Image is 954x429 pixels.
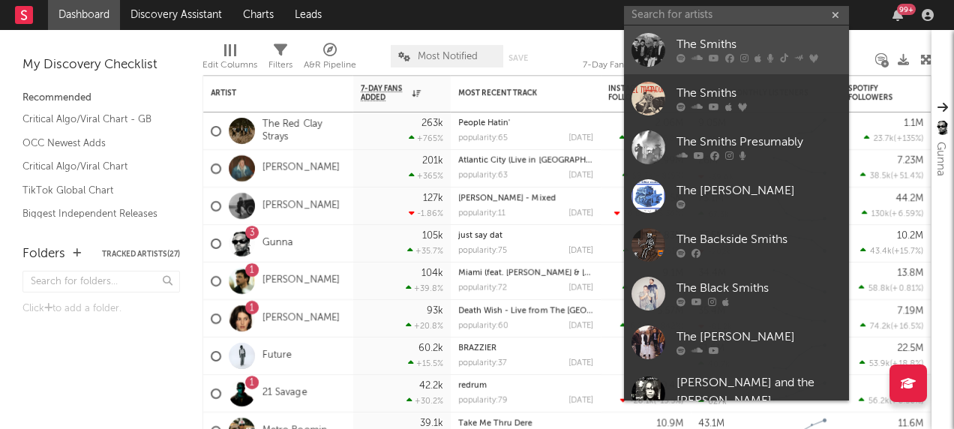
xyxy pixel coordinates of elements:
a: 21 Savage [262,387,307,400]
div: 93k [427,306,443,316]
span: 130k [871,210,889,218]
a: Atlantic City (Live in [GEOGRAPHIC_DATA]) [feat. [PERSON_NAME] and [PERSON_NAME]] [458,157,802,165]
div: popularity: 79 [458,397,508,405]
div: popularity: 75 [458,247,507,255]
div: ( ) [862,208,923,218]
div: 44.2M [895,193,923,203]
span: 58.8k [868,285,890,293]
div: Miami (feat. Lil Wayne & Rick Ross) [458,269,593,277]
div: 39.1k [420,418,443,428]
div: 104k [421,268,443,278]
span: 56.2k [868,397,889,406]
div: popularity: 60 [458,322,508,330]
div: [PERSON_NAME] and the [PERSON_NAME] [676,374,841,410]
div: just say dat [458,232,593,240]
span: 43.4k [870,247,892,256]
a: Biggest Independent Releases This Week [22,205,165,236]
div: 263k [421,118,443,128]
div: ( ) [860,321,923,331]
div: [DATE] [568,284,593,292]
span: -28.1k [630,397,654,406]
a: The Red Clay Strays [262,118,346,144]
div: 10.2M [897,231,923,241]
div: Edit Columns [202,37,257,81]
div: ( ) [622,283,683,293]
div: ( ) [619,133,683,143]
div: Folders [22,245,65,263]
a: Critical Algo/Viral Chart - GB [22,111,165,127]
div: 10.9M [656,418,683,428]
div: The [PERSON_NAME] [676,182,841,200]
a: [PERSON_NAME] [262,274,340,287]
div: Click to add a folder. [22,300,180,318]
div: popularity: 37 [458,359,507,367]
a: Death Wish - Live from The [GEOGRAPHIC_DATA] [458,307,652,315]
div: Atlantic City (Live in Jersey) [feat. Bruce Springsteen and Kings of Leon] [458,157,593,165]
a: Gunna [262,237,293,250]
span: +6.59 % [892,210,921,218]
div: +20.8 % [406,321,443,331]
div: 13.8M [897,268,923,278]
div: Artist [211,88,323,97]
div: [DATE] [568,247,593,255]
div: +15.5 % [408,358,443,368]
div: ( ) [620,396,683,406]
div: 7-Day Fans Added (7-Day Fans Added) [583,37,695,81]
div: ( ) [622,171,683,181]
span: -15.5 % [656,397,681,406]
span: 23.7k [874,135,894,143]
a: Miami (feat. [PERSON_NAME] & [PERSON_NAME]) [458,269,649,277]
a: TikTok Global Chart [22,182,165,199]
div: [DATE] [568,322,593,330]
a: People Hatin' [458,119,510,127]
div: ( ) [623,246,683,256]
div: 7-Day Fans Added (7-Day Fans Added) [583,56,695,74]
a: OCC Newest Adds [22,135,165,151]
a: The Smiths [624,74,849,123]
div: ( ) [859,358,923,368]
div: popularity: 72 [458,284,507,292]
div: ( ) [860,171,923,181]
div: popularity: 11 [458,209,505,217]
div: +365 % [409,171,443,181]
div: 42.2k [419,381,443,391]
div: -1.86 % [409,208,443,218]
div: The Black Smiths [676,280,841,298]
span: 74.2k [870,322,891,331]
a: [PERSON_NAME] [262,199,340,212]
span: +16.5 % [893,322,921,331]
div: +765 % [409,133,443,143]
input: Search for artists [624,6,849,25]
div: 1.1M [904,118,923,128]
div: +35.7 % [407,246,443,256]
div: 105k [422,231,443,241]
a: BRAZZIER [458,344,496,352]
a: just say dat [458,232,502,240]
div: 7.23M [897,156,923,166]
div: [DATE] [568,359,593,367]
a: [PERSON_NAME] [262,162,340,175]
a: Take Me Thru Dere [458,419,532,427]
div: Death Wish - Live from The O2 Arena [458,307,593,315]
div: 201k [422,156,443,166]
span: +15.7 % [894,247,921,256]
div: ( ) [620,321,683,331]
a: Critical Algo/Viral Chart [22,158,165,175]
div: 11.6M [898,418,923,428]
div: Take Me Thru Dere [458,419,593,427]
div: 127k [423,193,443,203]
div: ( ) [859,396,923,406]
div: A&R Pipeline [304,56,356,74]
div: Instagram Followers [608,84,661,102]
div: The Smiths [676,85,841,103]
div: 60.2k [418,343,443,353]
div: Luther - Mixed [458,194,593,202]
a: [PERSON_NAME] and the [PERSON_NAME] [624,367,849,427]
div: My Discovery Checklist [22,56,180,74]
div: The Smiths [676,36,841,54]
div: [DATE] [568,209,593,217]
a: The Smiths [624,25,849,74]
a: redrum [458,382,487,390]
a: The [PERSON_NAME] [624,318,849,367]
div: +39.8 % [406,283,443,293]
